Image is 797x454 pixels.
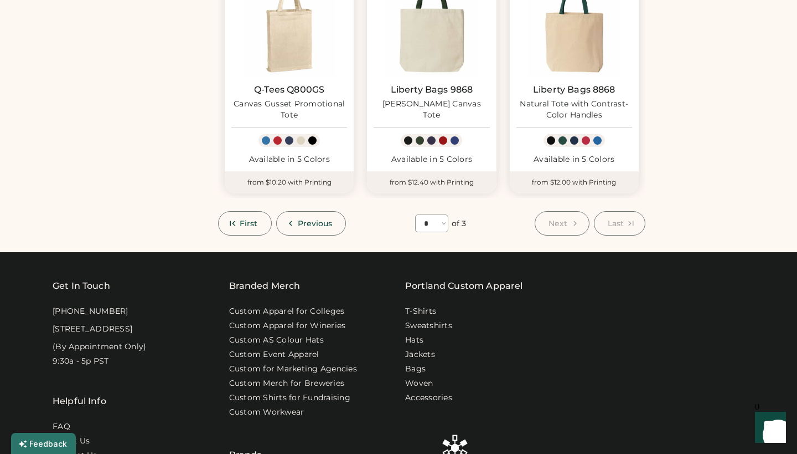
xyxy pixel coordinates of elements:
a: Custom Shirts for Fundraising [229,392,350,404]
div: Natural Tote with Contrast-Color Handles [516,99,632,121]
span: First [240,220,258,227]
div: Available in 5 Colors [231,154,347,165]
div: from $12.40 with Printing [367,171,496,193]
a: Accessories [405,392,452,404]
a: Custom Workwear [229,407,304,418]
a: Custom for Marketing Agencies [229,364,357,375]
div: Helpful Info [53,395,106,408]
a: Portland Custom Apparel [405,279,522,293]
a: T-Shirts [405,306,436,317]
div: 9:30a - 5p PST [53,356,109,367]
button: Last [594,211,645,236]
div: of 3 [452,218,466,229]
a: FAQ [53,421,70,432]
div: Branded Merch [229,279,301,293]
a: Hats [405,335,423,346]
span: Last [608,220,624,227]
div: [PERSON_NAME] Canvas Tote [374,99,489,121]
span: Previous [298,220,333,227]
div: Canvas Gusset Promotional Tote [231,99,347,121]
a: Woven [405,378,433,389]
a: Jackets [405,349,435,360]
a: Custom AS Colour Hats [229,335,324,346]
a: Liberty Bags 8868 [533,84,615,95]
div: [PHONE_NUMBER] [53,306,128,317]
button: Next [535,211,589,236]
a: Sweatshirts [405,320,452,331]
div: Available in 5 Colors [516,154,632,165]
div: Available in 5 Colors [374,154,489,165]
a: Custom Apparel for Colleges [229,306,345,317]
a: Custom Merch for Breweries [229,378,345,389]
div: (By Appointment Only) [53,341,146,353]
div: from $10.20 with Printing [225,171,354,193]
iframe: Front Chat [744,404,792,452]
button: Previous [276,211,346,236]
a: Custom Apparel for Wineries [229,320,346,331]
div: from $12.00 with Printing [510,171,639,193]
span: Next [548,220,567,227]
div: [STREET_ADDRESS] [53,324,132,335]
button: First [218,211,272,236]
a: Bags [405,364,426,375]
a: Custom Event Apparel [229,349,319,360]
div: Get In Touch [53,279,110,293]
a: Liberty Bags 9868 [391,84,473,95]
a: Q-Tees Q800GS [254,84,324,95]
